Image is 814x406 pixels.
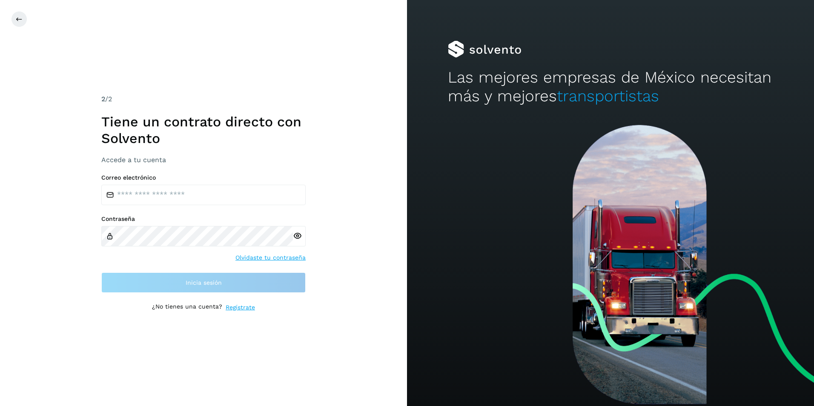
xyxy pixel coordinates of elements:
h2: Las mejores empresas de México necesitan más y mejores [448,68,774,106]
span: 2 [101,95,105,103]
h3: Accede a tu cuenta [101,156,306,164]
button: Inicia sesión [101,272,306,293]
h1: Tiene un contrato directo con Solvento [101,114,306,146]
p: ¿No tienes una cuenta? [152,303,222,312]
a: Regístrate [226,303,255,312]
label: Contraseña [101,215,306,223]
div: /2 [101,94,306,104]
a: Olvidaste tu contraseña [235,253,306,262]
label: Correo electrónico [101,174,306,181]
span: transportistas [557,87,659,105]
span: Inicia sesión [186,280,222,286]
